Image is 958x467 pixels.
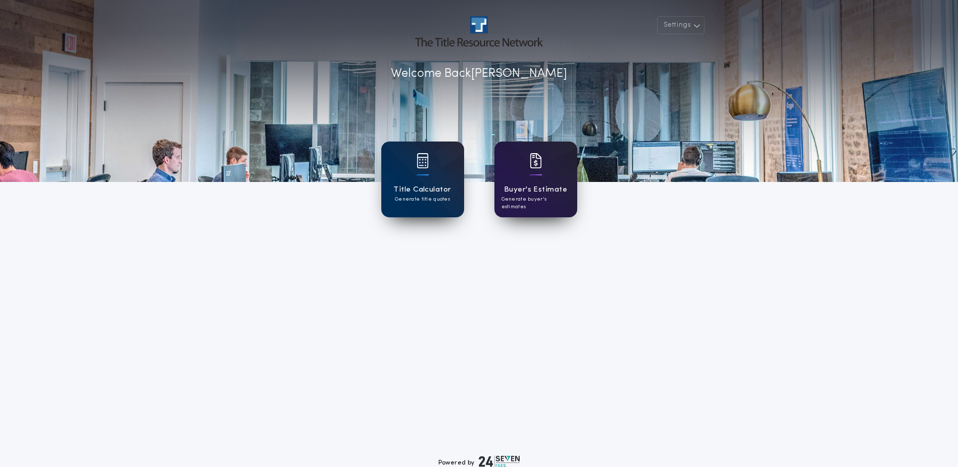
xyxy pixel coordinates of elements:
img: card icon [417,153,429,168]
a: card iconTitle CalculatorGenerate title quotes [381,142,464,217]
h1: Buyer's Estimate [504,184,567,196]
img: account-logo [415,16,542,46]
a: card iconBuyer's EstimateGenerate buyer's estimates [494,142,577,217]
img: card icon [530,153,542,168]
p: Generate title quotes [395,196,450,203]
button: Settings [657,16,704,34]
p: Generate buyer's estimates [501,196,570,211]
h1: Title Calculator [393,184,451,196]
p: Welcome Back [PERSON_NAME] [391,65,567,83]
